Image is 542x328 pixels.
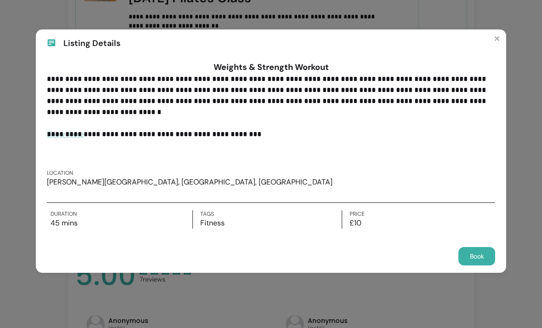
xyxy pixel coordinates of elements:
p: Fitness [200,218,342,229]
button: Close [490,31,504,46]
h1: Weights & Strength Workout [47,61,495,74]
p: £10 [350,218,491,229]
label: Tags [200,210,342,218]
label: Price [350,210,491,218]
button: Book [458,247,495,265]
span: Listing Details [63,37,120,50]
p: 45 mins [51,218,192,229]
p: [PERSON_NAME][GEOGRAPHIC_DATA], [GEOGRAPHIC_DATA], [GEOGRAPHIC_DATA] [47,177,333,188]
label: Location [47,169,333,177]
label: Duration [51,210,192,218]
